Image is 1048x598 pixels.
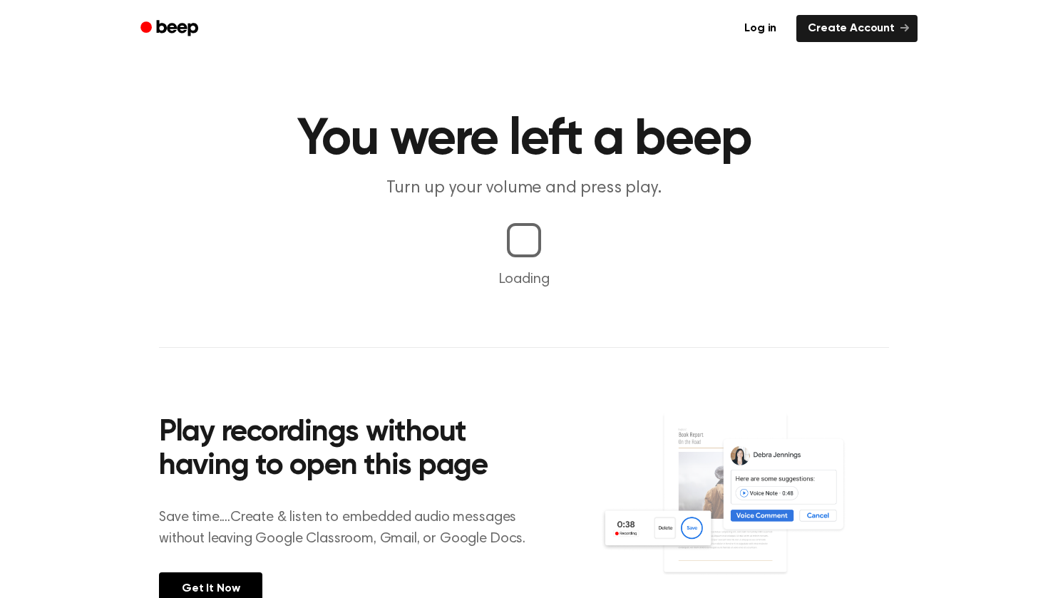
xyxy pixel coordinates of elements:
p: Turn up your volume and press play. [250,177,798,200]
a: Beep [130,15,211,43]
h1: You were left a beep [159,114,889,165]
p: Save time....Create & listen to embedded audio messages without leaving Google Classroom, Gmail, ... [159,507,543,550]
h2: Play recordings without having to open this page [159,416,543,484]
a: Create Account [796,15,918,42]
p: Loading [17,269,1031,290]
a: Log in [733,15,788,42]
